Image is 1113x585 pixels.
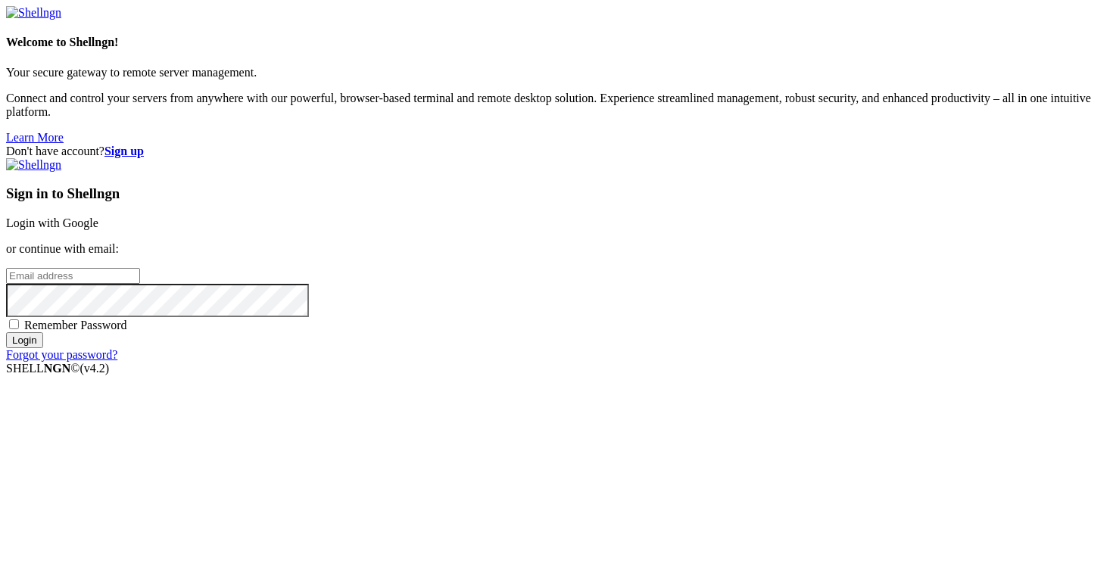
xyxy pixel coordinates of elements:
[6,216,98,229] a: Login with Google
[6,158,61,172] img: Shellngn
[44,362,71,375] b: NGN
[6,145,1107,158] div: Don't have account?
[6,242,1107,256] p: or continue with email:
[104,145,144,157] a: Sign up
[6,66,1107,79] p: Your secure gateway to remote server management.
[6,36,1107,49] h4: Welcome to Shellngn!
[6,362,109,375] span: SHELL ©
[24,319,127,331] span: Remember Password
[6,348,117,361] a: Forgot your password?
[6,185,1107,202] h3: Sign in to Shellngn
[6,131,64,144] a: Learn More
[6,332,43,348] input: Login
[6,6,61,20] img: Shellngn
[6,92,1107,119] p: Connect and control your servers from anywhere with our powerful, browser-based terminal and remo...
[9,319,19,329] input: Remember Password
[80,362,110,375] span: 4.2.0
[6,268,140,284] input: Email address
